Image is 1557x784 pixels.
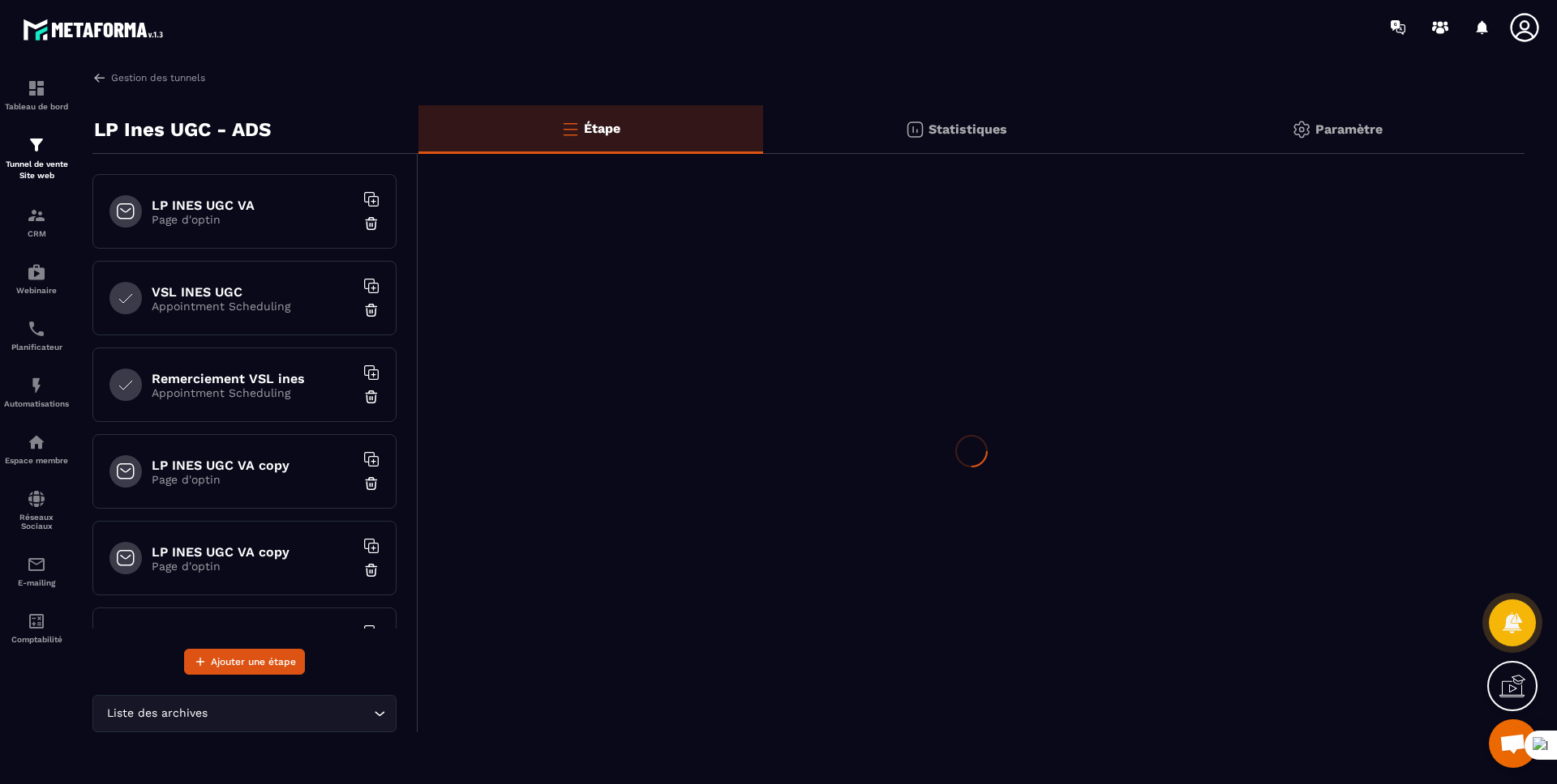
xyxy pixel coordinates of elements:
[211,705,370,722] input: Search for option
[1292,120,1311,139] img: setting-gr.5f69749f.svg
[4,477,69,543] a: social-networksocial-networkRéseaux Sociaux
[4,229,69,238] p: CRM
[152,371,354,386] h6: Remerciement VSL ines
[27,79,46,98] img: formation
[152,198,354,213] h6: LP INES UGC VA
[27,206,46,225] img: formation
[103,705,211,722] span: Liste des archives
[4,159,69,181] p: Tunnel de vente Site web
[92,70,205,85] a: Gestion des tunnels
[27,489,46,509] img: social-network
[27,319,46,339] img: scheduler
[4,543,69,599] a: emailemailE-mailing
[4,635,69,644] p: Comptabilité
[4,286,69,295] p: Webinaire
[4,364,69,420] a: automationsautomationsAutomatisations
[4,399,69,408] p: Automatisations
[152,284,354,300] h6: VSL INES UGC
[94,113,271,146] p: LP Ines UGC - ADS
[27,135,46,155] img: formation
[4,343,69,352] p: Planificateur
[363,475,380,492] img: trash
[27,376,46,395] img: automations
[27,432,46,452] img: automations
[27,611,46,631] img: accountant
[92,70,107,85] img: arrow
[4,456,69,465] p: Espace membre
[1315,121,1383,137] p: Paramètre
[4,250,69,307] a: automationsautomationsWebinaire
[4,123,69,194] a: formationformationTunnel de vente Site web
[152,300,354,313] p: Appointment Scheduling
[152,458,354,473] h6: LP INES UGC VA copy
[152,560,354,573] p: Page d'optin
[27,555,46,574] img: email
[584,121,620,136] p: Étape
[27,262,46,282] img: automations
[4,599,69,656] a: accountantaccountantComptabilité
[560,119,580,138] img: bars-o.4a397970.svg
[152,386,354,399] p: Appointment Scheduling
[23,15,169,45] img: logo
[363,215,380,232] img: trash
[92,695,397,732] div: Search for option
[363,562,380,578] img: trash
[363,302,380,318] img: trash
[4,578,69,587] p: E-mailing
[4,102,69,111] p: Tableau de bord
[152,473,354,486] p: Page d'optin
[152,213,354,226] p: Page d'optin
[905,120,924,139] img: stats.20deebd0.svg
[363,389,380,405] img: trash
[184,649,305,675] button: Ajouter une étape
[4,194,69,250] a: formationformationCRM
[4,420,69,477] a: automationsautomationsEspace membre
[4,513,69,530] p: Réseaux Sociaux
[152,544,354,560] h6: LP INES UGC VA copy
[929,121,1007,137] p: Statistiques
[1489,719,1538,768] div: Mở cuộc trò chuyện
[211,654,296,670] span: Ajouter une étape
[4,307,69,364] a: schedulerschedulerPlanificateur
[4,66,69,123] a: formationformationTableau de bord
